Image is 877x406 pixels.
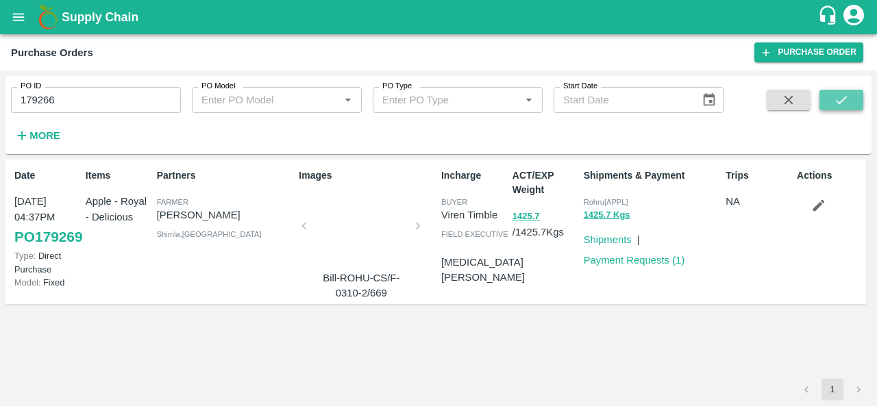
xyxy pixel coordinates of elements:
[14,249,80,275] p: Direct Purchase
[310,270,412,301] p: Bill-ROHU-CS/F-0310-2/669
[817,5,841,29] div: customer-support
[632,227,640,247] div: |
[196,91,317,109] input: Enter PO Model
[382,81,412,92] label: PO Type
[14,277,40,288] span: Model:
[14,276,80,289] p: Fixed
[584,234,632,245] a: Shipments
[822,379,843,401] button: page 1
[726,168,791,183] p: Trips
[441,198,467,206] span: buyer
[14,194,80,225] p: [DATE] 04:37PM
[793,379,872,401] nav: pagination navigation
[441,207,507,223] p: Viren Timble
[584,255,685,266] a: Payment Requests (1)
[157,230,262,238] span: Shimla , [GEOGRAPHIC_DATA]
[157,207,294,223] p: [PERSON_NAME]
[726,194,791,209] p: NA
[339,91,357,109] button: Open
[86,168,151,183] p: Items
[14,251,36,261] span: Type:
[14,168,80,183] p: Date
[201,81,236,92] label: PO Model
[299,168,436,183] p: Images
[584,168,721,183] p: Shipments & Payment
[21,81,41,92] label: PO ID
[584,198,628,206] span: Rohru[APPL]
[34,3,62,31] img: logo
[512,168,578,197] p: ACT/EXP Weight
[563,81,597,92] label: Start Date
[62,10,138,24] b: Supply Chain
[14,225,82,249] a: PO179269
[520,91,538,109] button: Open
[512,209,540,225] button: 1425.7
[584,207,630,223] button: 1425.7 Kgs
[841,3,866,31] div: account of current user
[441,230,508,238] span: field executive
[754,42,863,62] a: Purchase Order
[11,124,64,147] button: More
[512,208,578,240] p: / 1425.7 Kgs
[797,168,863,183] p: Actions
[554,87,691,113] input: Start Date
[29,130,60,141] strong: More
[3,1,34,33] button: open drawer
[157,198,188,206] span: Farmer
[377,91,498,109] input: Enter PO Type
[157,168,294,183] p: Partners
[86,194,151,225] p: Apple - Royal - Delicious
[441,255,525,286] p: [MEDICAL_DATA][PERSON_NAME]
[11,44,93,62] div: Purchase Orders
[696,87,722,113] button: Choose date
[62,8,817,27] a: Supply Chain
[441,168,507,183] p: Incharge
[11,87,181,113] input: Enter PO ID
